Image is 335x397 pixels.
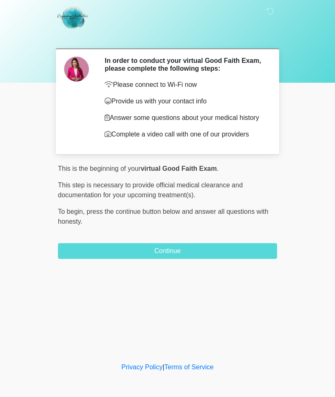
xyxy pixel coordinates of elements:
span: This step is necessary to provide official medical clearance and documentation for your upcoming ... [58,182,243,198]
span: To begin, [58,208,86,215]
a: Terms of Service [164,364,213,371]
img: Agent Avatar [64,57,89,81]
span: . [217,165,218,172]
p: Answer some questions about your medical history [105,113,265,123]
strong: virtual Good Faith Exam [141,165,217,172]
img: Organica Aesthetics Logo [50,6,96,29]
h2: In order to conduct your virtual Good Faith Exam, please complete the following steps: [105,57,265,72]
p: Complete a video call with one of our providers [105,129,265,139]
span: This is the beginning of your [58,165,141,172]
p: Provide us with your contact info [105,96,265,106]
a: | [163,364,164,371]
button: Continue [58,243,277,259]
p: Please connect to Wi-Fi now [105,80,265,90]
a: Privacy Policy [122,364,163,371]
span: press the continue button below and answer all questions with honesty. [58,208,268,225]
h1: ‎ ‎ ‎ [52,30,283,45]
